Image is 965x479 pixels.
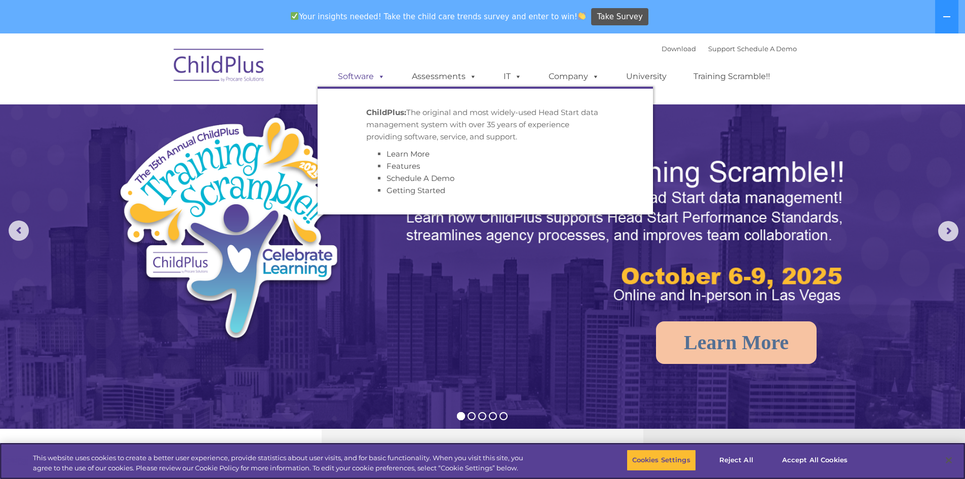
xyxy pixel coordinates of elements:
a: Assessments [402,66,487,87]
a: Download [662,45,696,53]
font: | [662,45,797,53]
a: Schedule A Demo [387,173,454,183]
img: ChildPlus by Procare Solutions [169,42,270,92]
a: IT [493,66,532,87]
a: Features [387,161,420,171]
p: The original and most widely-used Head Start data management system with over 35 years of experie... [366,106,604,143]
button: Reject All [705,450,768,471]
a: Support [708,45,735,53]
a: University [616,66,677,87]
button: Accept All Cookies [777,450,853,471]
span: Your insights needed! Take the child care trends survey and enter to win! [287,7,590,26]
span: Take Survey [597,8,643,26]
strong: ChildPlus: [366,107,406,117]
a: Schedule A Demo [737,45,797,53]
a: Software [328,66,395,87]
a: Take Survey [591,8,648,26]
a: Learn More [387,149,430,159]
a: Getting Started [387,186,445,195]
img: 👏 [578,12,586,20]
span: Phone number [141,108,184,116]
div: This website uses cookies to create a better user experience, provide statistics about user visit... [33,453,531,473]
a: Training Scramble!! [683,66,780,87]
button: Cookies Settings [627,450,696,471]
a: Learn More [656,321,817,364]
span: Last name [141,67,172,75]
a: Company [538,66,609,87]
button: Close [938,449,960,471]
img: ✅ [291,12,298,20]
